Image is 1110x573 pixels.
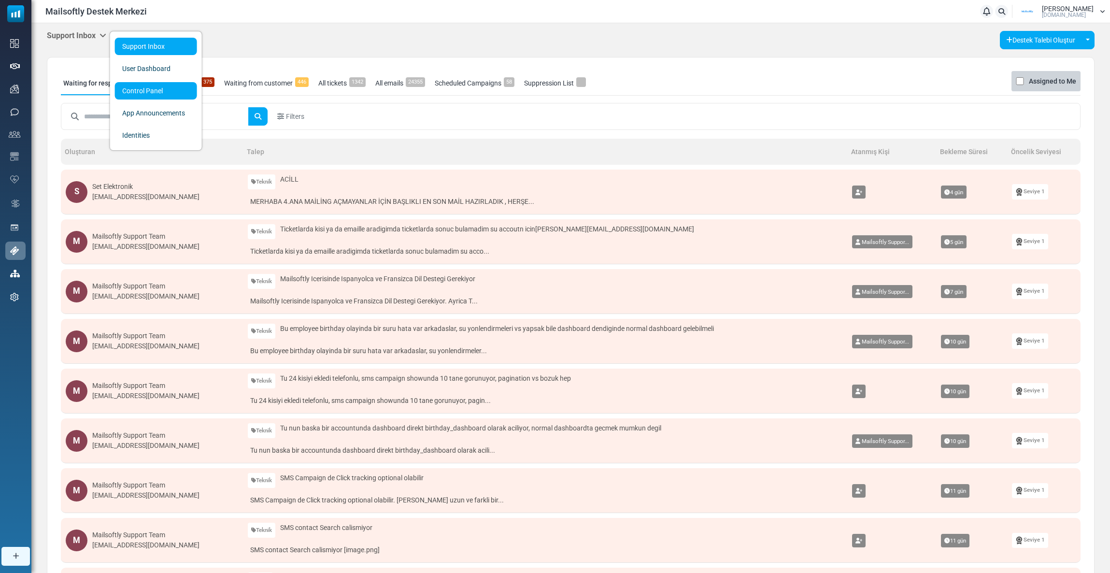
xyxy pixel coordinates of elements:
[1012,383,1048,398] a: Seviye 1
[1029,75,1076,87] label: Assigned to Me
[248,523,275,538] a: Teknik
[10,246,19,255] img: support-icon-active.svg
[1015,4,1039,19] img: User Logo
[92,540,199,550] div: [EMAIL_ADDRESS][DOMAIN_NAME]
[92,331,199,341] div: Mailsoftly Support Team
[248,294,842,309] a: Mailsoftly Icerisinde Ispanyolca ve Fransizca Dil Destegi Gerekiyor. Ayrica T...
[941,285,967,299] span: 7 gün
[92,381,199,391] div: Mailsoftly Support Team
[66,480,87,501] div: M
[10,198,21,209] img: workflow.svg
[243,139,847,165] th: Talep
[862,288,909,295] span: Mailsoftly Suppor...
[61,139,243,165] th: Oluşturan
[862,438,909,444] span: Mailsoftly Suppor...
[248,244,842,259] a: Ticketlarda kisi ya da emaille aradigimda ticketlarda sonuc bulamadim su acco...
[10,39,19,48] img: dashboard-icon.svg
[941,534,969,547] span: 11 gün
[248,493,842,508] a: SMS Campaign de Click tracking optional olabilir. [PERSON_NAME] uzun ve farkli bir...
[432,71,517,95] a: Scheduled Campaigns58
[862,338,909,345] span: Mailsoftly Suppor...
[115,127,197,144] a: Identities
[92,480,199,490] div: Mailsoftly Support Team
[280,473,424,483] span: SMS Campaign de Click tracking optional olabilir
[248,473,275,488] a: Teknik
[66,281,87,302] div: M
[1000,31,1082,49] a: Destek Talebi Oluştur
[504,77,514,87] span: 58
[941,335,969,348] span: 10 gün
[10,175,19,183] img: domain-health-icon.svg
[1042,12,1086,18] span: [DOMAIN_NAME]
[10,223,19,232] img: landing_pages.svg
[66,530,87,551] div: M
[10,152,19,161] img: email-templates-icon.svg
[280,523,372,533] span: SMS contact Search calismiyor
[66,231,87,253] div: M
[115,82,197,100] a: Control Panel
[280,324,714,334] span: Bu employee birthday olayinda bir suru hata var arkadaslar, su yonlendirmeleri vs yapsak bile das...
[862,239,909,245] span: Mailsoftly Suppor...
[92,430,199,441] div: Mailsoftly Support Team
[92,182,199,192] div: Set Elektronik
[1007,139,1081,165] th: Öncelik Seviyesi
[9,131,20,138] img: contacts-icon.svg
[10,293,19,301] img: settings-icon.svg
[248,373,275,388] a: Teknik
[941,385,969,398] span: 10 gün
[92,341,199,351] div: [EMAIL_ADDRESS][DOMAIN_NAME]
[941,434,969,448] span: 10 gün
[10,85,19,93] img: campaigns-icon.png
[248,224,275,239] a: Teknik
[248,423,275,438] a: Teknik
[248,393,842,408] a: Tu 24 kisiyi ekledi telefonlu, sms campaign showunda 10 tane gorunuyor, pagin...
[852,335,912,348] a: Mailsoftly Suppor...
[248,324,275,339] a: Teknik
[280,423,661,433] span: Tu nun baska bir accountunda dashboard direkt birthday_dashboard olarak aciliyor, normal dashboar...
[280,224,694,234] span: Ticketlarda kisi ya da emaille aradigimda ticketlarda sonuc bulamadim su accoutn icin [PERSON_NAM...
[1015,4,1105,19] a: User Logo [PERSON_NAME] [DOMAIN_NAME]
[45,5,147,18] span: Mailsoftly Destek Merkezi
[92,391,199,401] div: [EMAIL_ADDRESS][DOMAIN_NAME]
[222,71,311,95] a: Waiting from customer446
[373,71,427,95] a: All emails24355
[47,31,106,40] h5: Support Inbox
[115,60,197,77] a: User Dashboard
[115,38,197,55] a: Support Inbox
[316,71,368,95] a: All tickets1342
[7,5,24,22] img: mailsoftly_icon_blue_white.svg
[1012,483,1048,498] a: Seviye 1
[1012,533,1048,548] a: Seviye 1
[295,77,309,87] span: 446
[349,77,366,87] span: 1342
[201,77,214,87] span: 375
[852,235,912,249] a: Mailsoftly Suppor...
[248,274,275,289] a: Teknik
[66,181,87,203] div: S
[1012,234,1048,249] a: Seviye 1
[61,71,145,95] a: Waiting for response365
[280,373,571,384] span: Tu 24 kisiyi ekledi telefonlu, sms campaign showunda 10 tane gorunuyor, pagination vs bozuk hep
[941,484,969,498] span: 11 gün
[66,330,87,352] div: M
[1012,284,1048,299] a: Seviye 1
[92,192,199,202] div: [EMAIL_ADDRESS][DOMAIN_NAME]
[248,174,275,189] a: Teknik
[92,231,199,242] div: Mailsoftly Support Team
[941,186,967,199] span: 4 gün
[248,443,842,458] a: Tu nun baska bir accountunda dashboard direkt birthday_dashboard olarak acili...
[406,77,425,87] span: 24355
[852,285,912,299] a: Mailsoftly Suppor...
[66,430,87,452] div: M
[248,543,842,558] a: SMS contact Search calismiyor [image.png]
[92,281,199,291] div: Mailsoftly Support Team
[852,434,912,448] a: Mailsoftly Suppor...
[280,274,475,284] span: Mailsoftly Icerisinde Ispanyolca ve Fransizca Dil Destegi Gerekiyor
[847,139,936,165] th: Atanmış Kişi
[1042,5,1094,12] span: [PERSON_NAME]
[10,108,19,116] img: sms-icon.png
[941,235,967,249] span: 5 gün
[248,194,842,209] a: MERHABA 4.ANA MAİLİNG AÇMAYANLAR İÇİN BAŞLIKLI EN SON MAİL HAZIRLADIK , HERŞE...
[115,104,197,122] a: App Announcements
[92,490,199,501] div: [EMAIL_ADDRESS][DOMAIN_NAME]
